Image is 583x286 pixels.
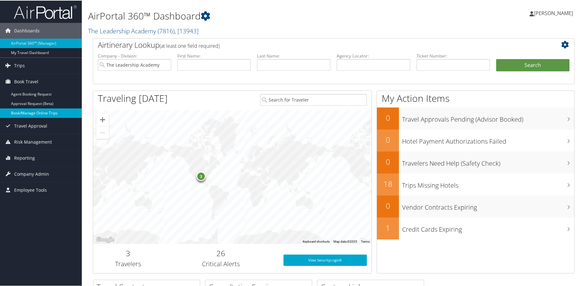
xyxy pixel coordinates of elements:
button: Zoom in [96,113,109,125]
input: Search for Traveler [260,93,367,105]
a: Terms (opens in new tab) [361,239,370,243]
h3: Vendor Contracts Expiring [402,199,574,211]
a: 0Vendor Contracts Expiring [377,195,574,217]
label: Last Name: [257,52,330,58]
h2: 26 [167,247,274,258]
a: [PERSON_NAME] [530,3,579,22]
span: [PERSON_NAME] [534,9,573,16]
span: Risk Management [14,134,52,149]
span: Company Admin [14,166,49,181]
a: 1Credit Cards Expiring [377,217,574,239]
h3: Credit Cards Expiring [402,221,574,233]
h2: Airtinerary Lookup [98,39,530,50]
h1: AirPortal 360™ Dashboard [88,9,416,22]
span: ( 7816 ) [158,26,175,35]
a: 0Travelers Need Help (Safety Check) [377,151,574,173]
h2: 0 [377,134,399,145]
h3: Critical Alerts [167,259,274,268]
h2: 18 [377,178,399,189]
h1: My Action Items [377,91,574,104]
a: The Leadership Academy [88,26,199,35]
span: Reporting [14,150,35,165]
h1: Traveling [DATE] [98,91,168,104]
h2: 3 [98,247,158,258]
h3: Hotel Payment Authorizations Failed [402,133,574,145]
a: 0Travel Approvals Pending (Advisor Booked) [377,107,574,129]
span: Map data ©2025 [334,239,357,243]
button: Zoom out [96,126,109,138]
div: 3 [196,171,206,180]
h3: Travelers Need Help (Safety Check) [402,155,574,167]
h2: 0 [377,112,399,123]
span: , [ 13943 ] [175,26,199,35]
h2: 1 [377,222,399,233]
a: 0Hotel Payment Authorizations Failed [377,129,574,151]
a: Open this area in Google Maps (opens a new window) [95,235,115,243]
label: Company - Division: [98,52,171,58]
img: airportal-logo.png [14,4,77,19]
label: Agency Locator: [337,52,410,58]
label: First Name: [177,52,251,58]
span: (at least one field required) [160,42,220,49]
span: Travel Approval [14,118,47,133]
img: Google [95,235,115,243]
button: Keyboard shortcuts [303,239,330,243]
h2: 0 [377,200,399,211]
h3: Travelers [98,259,158,268]
span: Employee Tools [14,182,47,197]
button: Search [496,58,569,71]
a: 18Trips Missing Hotels [377,173,574,195]
h3: Travel Approvals Pending (Advisor Booked) [402,111,574,123]
h2: 0 [377,156,399,167]
a: View SecurityLogic® [283,254,367,265]
span: Dashboards [14,22,40,38]
label: Ticket Number: [417,52,490,58]
span: Book Travel [14,73,38,89]
span: Trips [14,57,25,73]
h3: Trips Missing Hotels [402,177,574,189]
